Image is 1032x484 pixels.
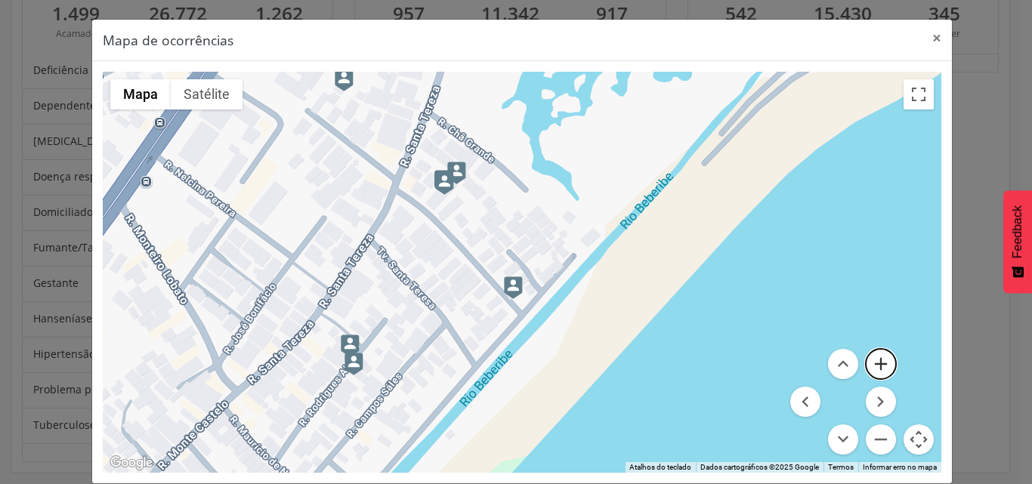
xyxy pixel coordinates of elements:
[828,349,858,379] button: Mover para cima
[866,349,896,379] button: Aumentar o zoom
[700,463,819,471] span: Dados cartográficos ©2025 Google
[171,79,243,109] button: Mostrar imagens de satélite
[110,79,171,109] button: Mostrar mapa de ruas
[1011,205,1024,258] span: Feedback
[904,424,934,455] button: Controles da câmera no mapa
[828,424,858,455] button: Mover para baixo
[790,387,820,417] button: Mover para a esquerda
[107,453,156,473] a: Abrir esta área no Google Maps (abre uma nova janela)
[107,453,156,473] img: Google
[922,20,952,57] button: Close
[904,79,934,109] button: Ativar a visualização em tela cheia
[629,462,691,473] button: Atalhos do teclado
[103,30,233,50] h5: Mapa de ocorrências
[866,387,896,417] button: Mover para a direita
[866,424,896,455] button: Diminuir o zoom
[828,463,854,471] a: Termos (abre em uma nova guia)
[1003,190,1032,293] button: Feedback - Mostrar pesquisa
[863,463,937,471] a: Informar erro no mapa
